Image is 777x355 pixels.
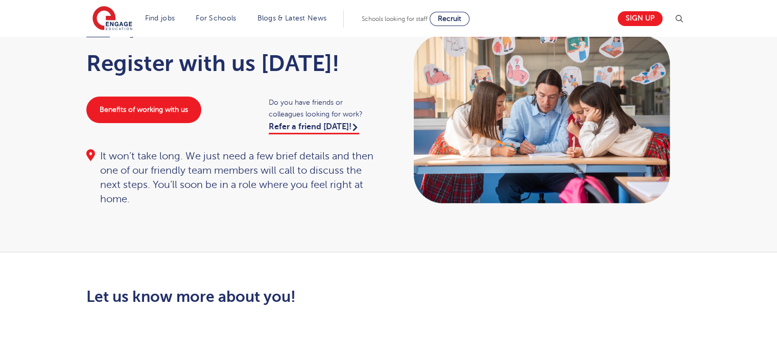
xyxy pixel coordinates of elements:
[92,6,132,32] img: Engage Education
[86,288,484,305] h2: Let us know more about you!
[86,97,201,123] a: Benefits of working with us
[430,12,469,26] a: Recruit
[269,97,379,120] span: Do you have friends or colleagues looking for work?
[618,11,663,26] a: Sign up
[145,14,175,22] a: Find jobs
[257,14,327,22] a: Blogs & Latest News
[269,122,359,134] a: Refer a friend [DATE]!
[362,15,428,22] span: Schools looking for staff
[86,149,379,206] div: It won’t take long. We just need a few brief details and then one of our friendly team members wi...
[438,15,461,22] span: Recruit
[196,14,236,22] a: For Schools
[86,51,379,76] h1: Register with us [DATE]!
